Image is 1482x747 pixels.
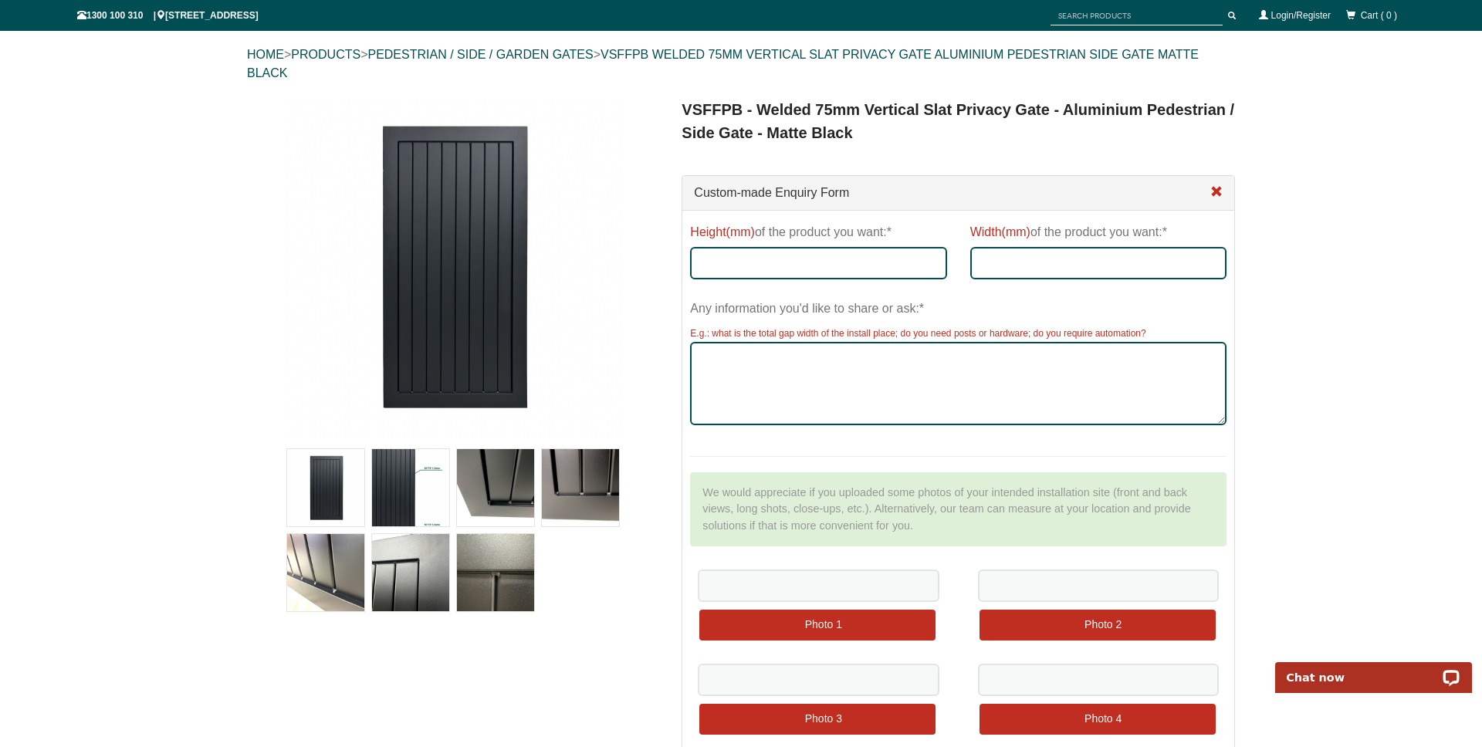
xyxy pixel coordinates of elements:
div: Custom-made Enquiry Form [682,176,1234,211]
label: Any information you'd like to share or ask:* [690,295,924,323]
img: VSFFPB - Welded 75mm Vertical Slat Privacy Gate - Aluminium Pedestrian / Side Gate - Matte Black [372,534,449,611]
img: VSFFPB - Welded 75mm Vertical Slat Privacy Gate - Aluminium Pedestrian / Side Gate - Matte Black ... [283,98,623,438]
h1: VSFFPB - Welded 75mm Vertical Slat Privacy Gate - Aluminium Pedestrian / Side Gate - Matte Black [682,98,1235,144]
a: Login/Register [1271,10,1331,21]
a: PRODUCTS [291,48,360,61]
div: > > > [247,30,1235,98]
a: VSFFPB - Welded 75mm Vertical Slat Privacy Gate - Aluminium Pedestrian / Side Gate - Matte Black ... [249,98,657,438]
a: Close [1210,186,1223,199]
img: VSFFPB - Welded 75mm Vertical Slat Privacy Gate - Aluminium Pedestrian / Side Gate - Matte Black [457,534,534,611]
a: PEDESTRIAN / SIDE / GARDEN GATES [367,48,593,61]
img: VSFFPB - Welded 75mm Vertical Slat Privacy Gate - Aluminium Pedestrian / Side Gate - Matte Black [372,449,449,526]
label: of the product you want:* [690,218,892,247]
img: VSFFPB - Welded 75mm Vertical Slat Privacy Gate - Aluminium Pedestrian / Side Gate - Matte Black [287,449,364,526]
span: Height(mm) [690,225,755,238]
iframe: LiveChat chat widget [1265,644,1482,693]
span: Width(mm) [970,225,1030,238]
img: VSFFPB - Welded 75mm Vertical Slat Privacy Gate - Aluminium Pedestrian / Side Gate - Matte Black [457,449,534,526]
label: of the product you want:* [970,218,1167,247]
a: HOME [247,48,284,61]
span: E.g.: what is the total gap width of the install place; do you need posts or hardware; do you req... [690,328,1145,339]
img: VSFFPB - Welded 75mm Vertical Slat Privacy Gate - Aluminium Pedestrian / Side Gate - Matte Black [542,449,619,526]
img: VSFFPB - Welded 75mm Vertical Slat Privacy Gate - Aluminium Pedestrian / Side Gate - Matte Black [287,534,364,611]
span: Cart ( 0 ) [1361,10,1397,21]
div: We would appreciate if you uploaded some photos of your intended installation site (front and bac... [690,472,1227,547]
a: VSFFPB WELDED 75MM VERTICAL SLAT PRIVACY GATE ALUMINIUM PEDESTRIAN SIDE GATE MATTE BLACK [247,48,1199,79]
span: 1300 100 310 | [STREET_ADDRESS] [77,10,259,21]
input: SEARCH PRODUCTS [1051,6,1223,25]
